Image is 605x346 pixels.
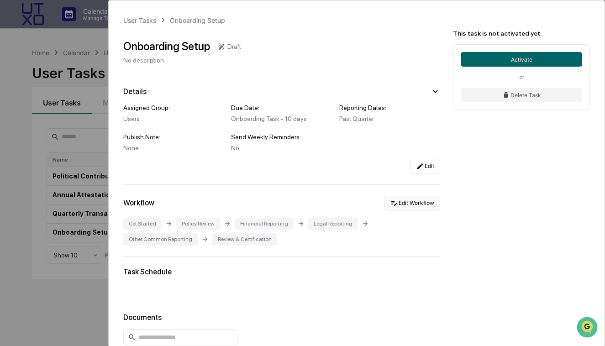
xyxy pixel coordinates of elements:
[461,52,582,67] button: Activate
[231,115,332,122] div: Onboarding Task - 10 days
[5,111,63,128] a: 🖐️Preclearance
[9,133,16,141] div: 🔎
[308,218,358,230] div: Legal Reporting
[461,74,582,80] div: or
[576,316,600,341] iframe: Open customer support
[227,43,241,50] div: Draft
[123,233,198,245] div: Other Common Reporting
[339,115,440,122] div: Past Quarter
[170,16,225,24] div: Onboarding Setup
[123,16,156,24] div: User Tasks
[91,155,110,162] span: Pylon
[66,116,74,123] div: 🗄️
[453,30,590,37] div: This task is not activated yet.
[461,88,582,102] button: Delete Task
[123,133,224,141] div: Publish Note:
[235,218,294,230] div: Financial Reporting
[123,57,241,64] div: No description
[384,196,440,210] button: Edit Workflow
[75,115,113,124] span: Attestations
[123,115,224,122] div: Users
[9,116,16,123] div: 🖐️
[9,19,166,34] p: How can we help?
[18,115,59,124] span: Preclearance
[155,73,166,84] button: Start new chat
[123,144,224,152] div: None
[123,40,210,53] div: Onboarding Setup
[410,159,440,173] button: Edit
[339,104,440,111] div: Reporting Dates:
[123,218,162,230] div: Get Started
[123,267,441,276] div: Task Schedule
[123,104,224,111] div: Assigned Group:
[212,233,277,245] div: Review & Certification
[9,70,26,86] img: 1746055101610-c473b297-6a78-478c-a979-82029cc54cd1
[231,104,332,111] div: Due Date:
[5,129,61,145] a: 🔎Data Lookup
[18,132,58,142] span: Data Lookup
[64,154,110,162] a: Powered byPylon
[123,313,441,322] div: Documents
[231,144,332,152] div: No
[31,70,150,79] div: Start new chat
[123,87,147,96] div: Details
[63,111,117,128] a: 🗄️Attestations
[123,199,154,207] div: Workflow
[231,133,332,141] div: Send Weekly Reminders:
[31,79,116,86] div: We're available if you need us!
[176,218,220,230] div: Policy Review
